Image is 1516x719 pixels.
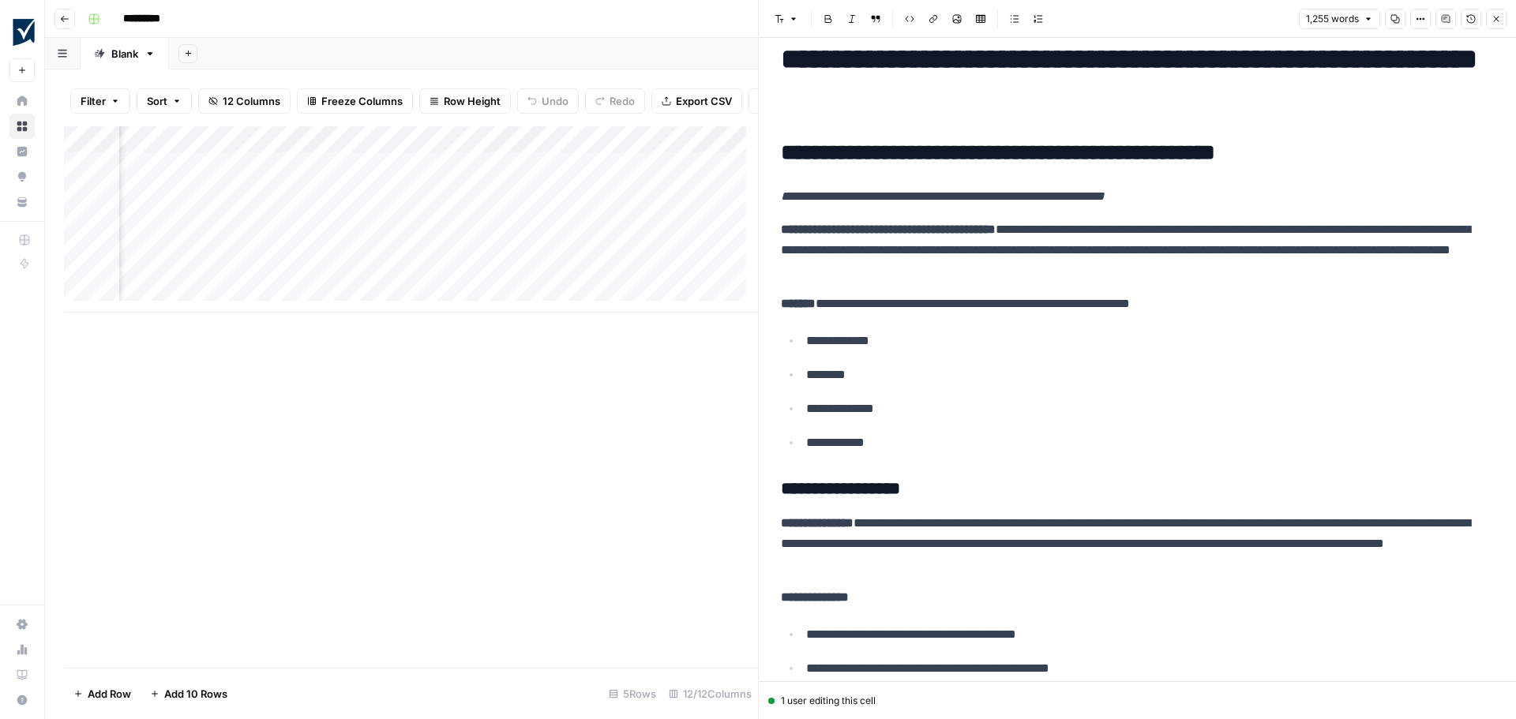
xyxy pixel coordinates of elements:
span: 12 Columns [223,93,280,109]
button: Filter [70,88,130,114]
a: Your Data [9,189,35,215]
span: Freeze Columns [321,93,403,109]
a: Home [9,88,35,114]
a: Opportunities [9,164,35,189]
button: Sort [137,88,192,114]
button: Freeze Columns [297,88,413,114]
span: Add Row [88,686,131,702]
button: Add 10 Rows [141,681,237,706]
span: Add 10 Rows [164,686,227,702]
span: 1,255 words [1306,12,1359,26]
span: Sort [147,93,167,109]
span: Filter [81,93,106,109]
span: Redo [610,93,635,109]
span: Undo [542,93,568,109]
div: Blank [111,46,138,62]
button: Help + Support [9,687,35,713]
a: Browse [9,114,35,139]
button: Row Height [419,88,511,114]
button: 1,255 words [1299,9,1380,29]
div: 1 user editing this cell [768,694,1507,708]
div: 12/12 Columns [662,681,758,706]
a: Settings [9,612,35,637]
button: Export CSV [651,88,742,114]
button: 12 Columns [198,88,291,114]
button: Undo [517,88,579,114]
span: Export CSV [676,93,732,109]
a: Usage [9,637,35,662]
div: 5 Rows [602,681,662,706]
button: Redo [585,88,645,114]
button: Workspace: Smartsheet [9,13,35,52]
a: Blank [81,38,169,69]
a: Learning Hub [9,662,35,687]
span: Row Height [444,93,501,109]
button: Add Row [64,681,141,706]
a: Insights [9,139,35,164]
img: Smartsheet Logo [9,18,38,47]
